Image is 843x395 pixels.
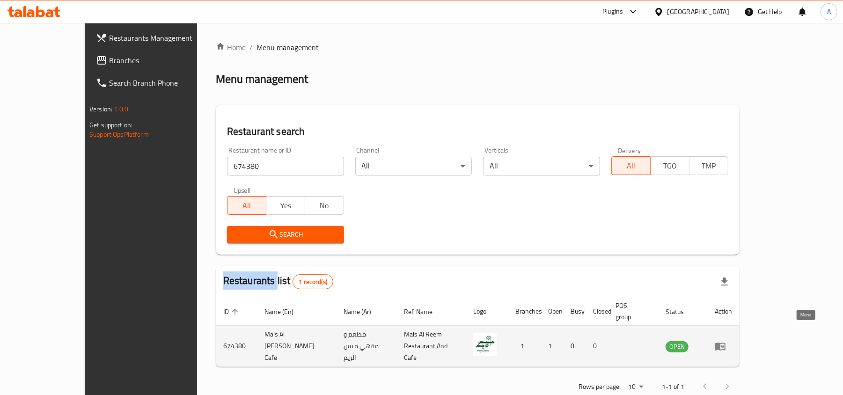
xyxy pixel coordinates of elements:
[305,196,344,215] button: No
[88,27,226,49] a: Restaurants Management
[223,306,241,317] span: ID
[227,157,344,176] input: Search for restaurant name or ID..
[541,297,563,326] th: Open
[616,300,647,322] span: POS group
[109,77,218,88] span: Search Branch Phone
[579,381,621,393] p: Rows per page:
[624,380,647,394] div: Rows per page:
[270,199,301,212] span: Yes
[541,326,563,367] td: 1
[231,199,263,212] span: All
[89,128,149,140] a: Support.OpsPlatform
[404,306,445,317] span: Ref. Name
[667,7,729,17] div: [GEOGRAPHIC_DATA]
[89,103,112,115] span: Version:
[707,297,740,326] th: Action
[654,159,686,173] span: TGO
[234,187,251,193] label: Upsell
[109,55,218,66] span: Branches
[293,274,333,289] div: Total records count
[396,326,466,367] td: Mais Al Reem Restaurant And Cafe
[216,297,740,367] table: enhanced table
[344,306,383,317] span: Name (Ar)
[666,306,696,317] span: Status
[266,196,305,215] button: Yes
[309,199,340,212] span: No
[827,7,831,17] span: A
[216,72,308,87] h2: Menu management
[264,306,306,317] span: Name (En)
[508,297,541,326] th: Branches
[257,326,336,367] td: Mais Al [PERSON_NAME] Cafe
[483,157,600,176] div: All
[89,119,132,131] span: Get support on:
[216,42,246,53] a: Home
[235,229,337,241] span: Search
[586,326,608,367] td: 0
[88,49,226,72] a: Branches
[602,6,623,17] div: Plugins
[88,72,226,94] a: Search Branch Phone
[611,156,651,175] button: All
[618,147,641,154] label: Delivery
[227,226,344,243] button: Search
[508,326,541,367] td: 1
[689,156,728,175] button: TMP
[216,326,257,367] td: 674380
[257,42,319,53] span: Menu management
[355,157,472,176] div: All
[227,196,266,215] button: All
[662,381,684,393] p: 1-1 of 1
[336,326,396,367] td: مطعم و مقهي ميس الريم
[466,297,508,326] th: Logo
[223,274,333,289] h2: Restaurants list
[227,124,728,139] h2: Restaurant search
[293,278,333,286] span: 1 record(s)
[473,333,497,356] img: Mais Al Reem Resto Cafe
[216,42,740,53] nav: breadcrumb
[616,159,647,173] span: All
[650,156,689,175] button: TGO
[666,341,689,352] span: OPEN
[586,297,608,326] th: Closed
[109,32,218,44] span: Restaurants Management
[114,103,128,115] span: 1.0.0
[693,159,725,173] span: TMP
[249,42,253,53] li: /
[563,297,586,326] th: Busy
[563,326,586,367] td: 0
